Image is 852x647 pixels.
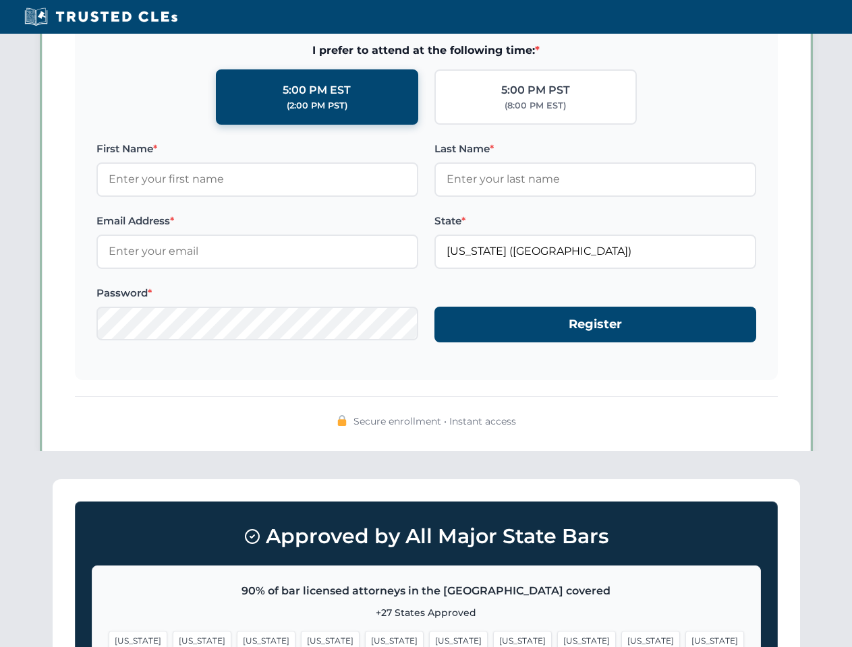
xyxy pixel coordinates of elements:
[96,162,418,196] input: Enter your first name
[283,82,351,99] div: 5:00 PM EST
[109,605,744,620] p: +27 States Approved
[92,518,761,555] h3: Approved by All Major State Bars
[96,42,756,59] span: I prefer to attend at the following time:
[96,285,418,301] label: Password
[353,414,516,429] span: Secure enrollment • Instant access
[96,235,418,268] input: Enter your email
[434,235,756,268] input: Florida (FL)
[434,307,756,342] button: Register
[287,99,347,113] div: (2:00 PM PST)
[434,213,756,229] label: State
[501,82,570,99] div: 5:00 PM PST
[96,213,418,229] label: Email Address
[109,582,744,600] p: 90% of bar licensed attorneys in the [GEOGRAPHIC_DATA] covered
[96,141,418,157] label: First Name
[20,7,181,27] img: Trusted CLEs
[505,99,566,113] div: (8:00 PM EST)
[434,141,756,157] label: Last Name
[434,162,756,196] input: Enter your last name
[337,415,347,426] img: 🔒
